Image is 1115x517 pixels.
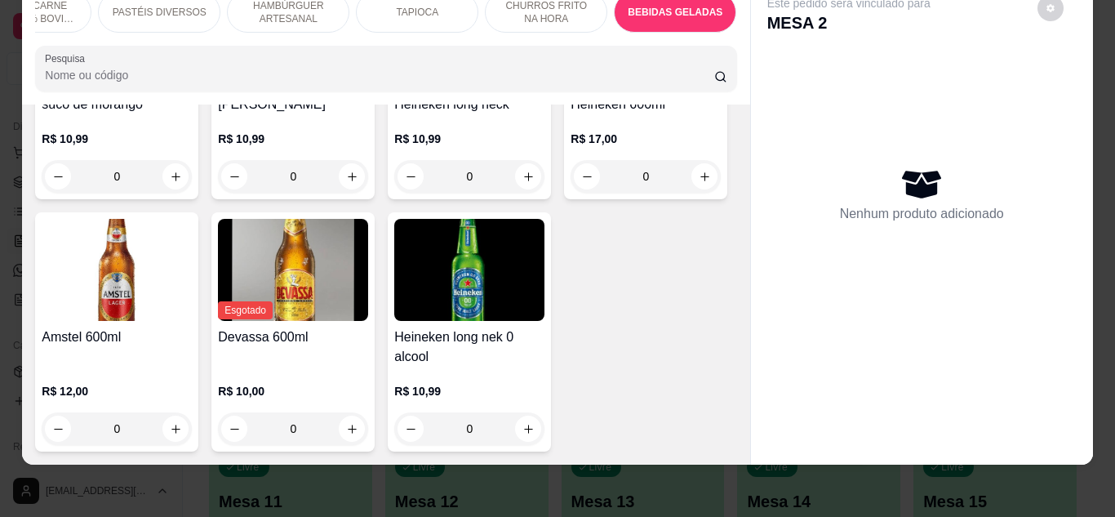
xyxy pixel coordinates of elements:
h4: Heineken long neck [394,95,544,114]
button: decrease-product-quantity [45,416,71,442]
button: decrease-product-quantity [221,416,247,442]
button: increase-product-quantity [162,163,189,189]
button: increase-product-quantity [515,416,541,442]
h4: Heineken 600ml [571,95,721,114]
button: decrease-product-quantity [45,163,71,189]
p: PASTÉIS DIVERSOS [113,6,207,19]
p: R$ 10,99 [42,131,192,147]
p: R$ 10,00 [218,383,368,399]
img: product-image [42,219,192,321]
h4: Devassa 600ml [218,328,368,347]
h4: suco de morango [42,95,192,114]
input: Pesquisa [45,67,714,83]
button: decrease-product-quantity [574,163,600,189]
p: MESA 2 [767,11,931,34]
span: Esgotado [218,301,273,319]
p: R$ 10,99 [394,383,544,399]
p: Nenhum produto adicionado [840,204,1004,224]
button: increase-product-quantity [515,163,541,189]
label: Pesquisa [45,51,91,65]
img: product-image [218,219,368,321]
h4: [PERSON_NAME] [218,95,368,114]
p: R$ 10,99 [218,131,368,147]
p: R$ 12,00 [42,383,192,399]
h4: Heineken long nek 0 alcool [394,328,544,367]
button: increase-product-quantity [339,163,365,189]
button: decrease-product-quantity [398,416,424,442]
button: decrease-product-quantity [398,163,424,189]
button: increase-product-quantity [691,163,717,189]
button: increase-product-quantity [162,416,189,442]
h4: Amstel 600ml [42,328,192,347]
img: product-image [394,219,544,321]
p: BEBIDAS GELADAS [628,6,722,19]
p: R$ 17,00 [571,131,721,147]
p: R$ 10,99 [394,131,544,147]
p: TAPIOCA [396,6,438,19]
button: increase-product-quantity [339,416,365,442]
button: decrease-product-quantity [221,163,247,189]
